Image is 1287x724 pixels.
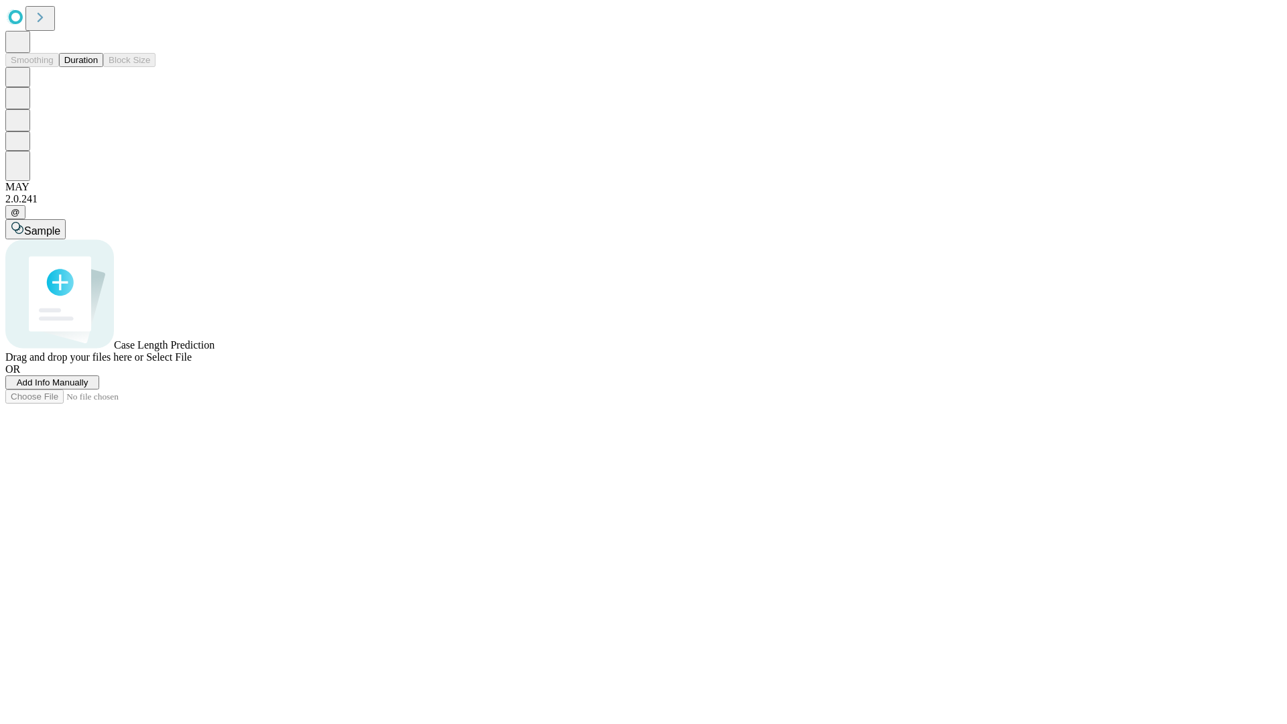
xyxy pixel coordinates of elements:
[5,181,1282,193] div: MAY
[17,377,88,387] span: Add Info Manually
[24,225,60,237] span: Sample
[146,351,192,363] span: Select File
[11,207,20,217] span: @
[103,53,156,67] button: Block Size
[5,363,20,375] span: OR
[5,193,1282,205] div: 2.0.241
[5,219,66,239] button: Sample
[114,339,214,351] span: Case Length Prediction
[59,53,103,67] button: Duration
[5,205,25,219] button: @
[5,53,59,67] button: Smoothing
[5,351,143,363] span: Drag and drop your files here or
[5,375,99,389] button: Add Info Manually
